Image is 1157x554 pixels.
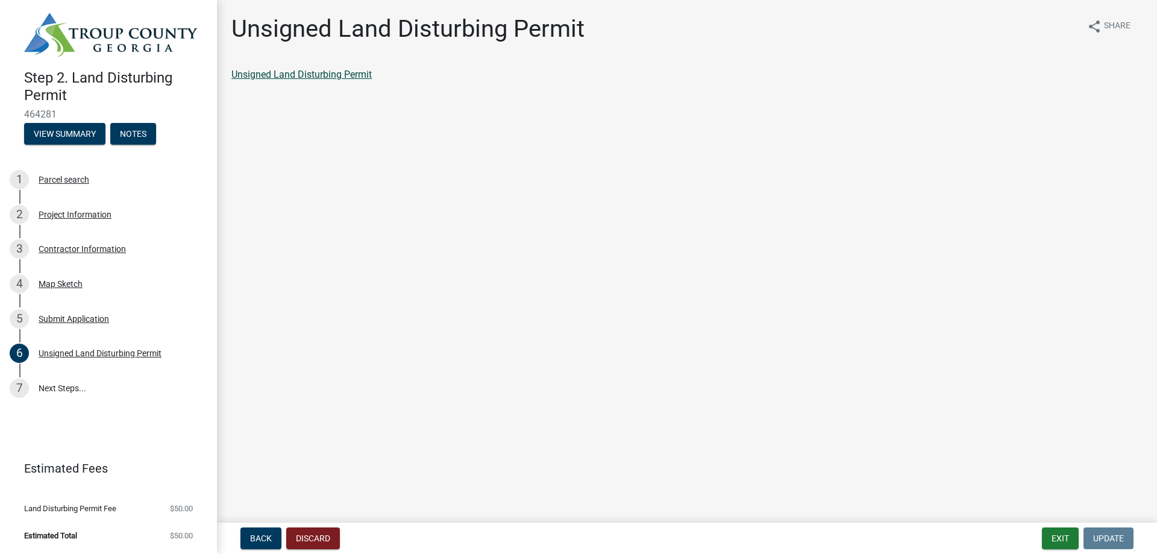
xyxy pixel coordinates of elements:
[10,344,29,363] div: 6
[39,210,111,219] div: Project Information
[10,309,29,329] div: 5
[231,14,585,43] h1: Unsigned Land Disturbing Permit
[10,170,29,189] div: 1
[250,534,272,543] span: Back
[10,456,198,480] a: Estimated Fees
[286,527,340,549] button: Discard
[24,130,105,140] wm-modal-confirm: Summary
[10,239,29,259] div: 3
[24,532,77,540] span: Estimated Total
[10,274,29,294] div: 4
[1077,14,1140,38] button: shareShare
[10,205,29,224] div: 2
[1083,527,1133,549] button: Update
[39,315,109,323] div: Submit Application
[39,245,126,253] div: Contractor Information
[1042,527,1079,549] button: Exit
[24,505,116,512] span: Land Disturbing Permit Fee
[110,130,156,140] wm-modal-confirm: Notes
[170,532,193,540] span: $50.00
[240,527,281,549] button: Back
[231,69,372,80] a: Unsigned Land Disturbing Permit
[170,505,193,512] span: $50.00
[39,349,161,357] div: Unsigned Land Disturbing Permit
[39,175,89,184] div: Parcel search
[1087,19,1102,34] i: share
[39,280,83,288] div: Map Sketch
[24,109,193,120] span: 464281
[10,379,29,398] div: 7
[24,69,207,104] h4: Step 2. Land Disturbing Permit
[24,123,105,145] button: View Summary
[1104,19,1130,34] span: Share
[110,123,156,145] button: Notes
[1093,534,1124,543] span: Update
[24,13,198,57] img: Troup County, Georgia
